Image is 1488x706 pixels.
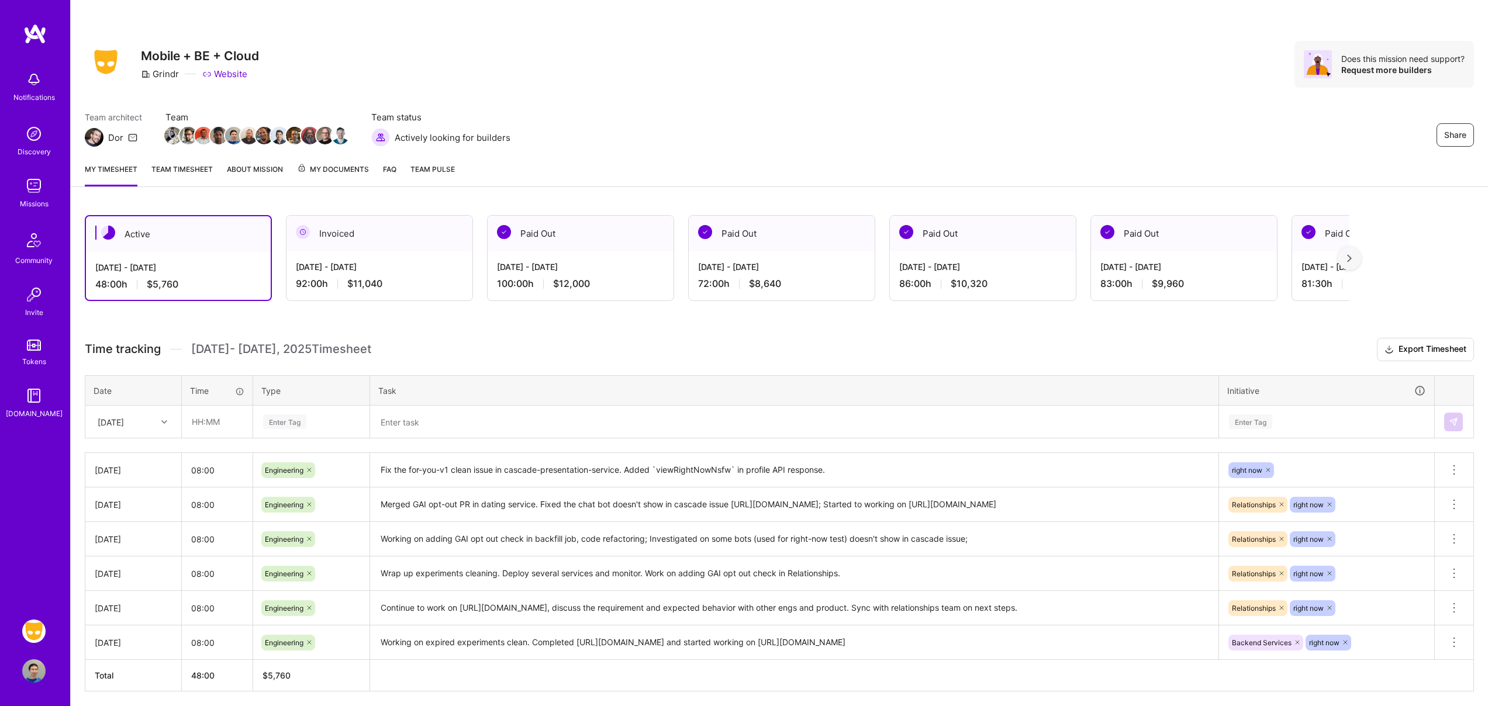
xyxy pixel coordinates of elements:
[297,163,369,186] a: My Documents
[371,489,1217,521] textarea: Merged GAI opt-out PR in dating service. Fixed the chat bot doesn't show in cascade issue [URL][D...
[108,131,123,144] div: Dor
[890,216,1076,251] div: Paid Out
[899,278,1066,290] div: 86:00 h
[410,165,455,174] span: Team Pulse
[1293,569,1324,578] span: right now
[226,126,241,146] a: Team Member Avatar
[195,127,212,144] img: Team Member Avatar
[85,46,127,78] img: Company Logo
[95,636,172,649] div: [DATE]
[1293,535,1324,544] span: right now
[22,384,46,407] img: guide book
[25,306,43,319] div: Invite
[1232,500,1276,509] span: Relationships
[181,126,196,146] a: Team Member Avatar
[85,660,182,691] th: Total
[698,261,865,273] div: [DATE] - [DATE]
[22,620,46,643] img: Grindr: Mobile + BE + Cloud
[271,127,288,144] img: Team Member Avatar
[333,126,348,146] a: Team Member Avatar
[302,126,317,146] a: Team Member Avatar
[1292,216,1478,251] div: Paid Out
[1301,261,1469,273] div: [DATE] - [DATE]
[347,278,382,290] span: $11,040
[899,261,1066,273] div: [DATE] - [DATE]
[265,500,303,509] span: Engineering
[296,261,463,273] div: [DATE] - [DATE]
[317,126,333,146] a: Team Member Avatar
[23,23,47,44] img: logo
[22,122,46,146] img: discovery
[95,278,261,290] div: 48:00 h
[371,111,510,123] span: Team status
[85,111,142,123] span: Team architect
[128,133,137,142] i: icon Mail
[22,174,46,198] img: teamwork
[1229,413,1272,431] div: Enter Tag
[240,127,258,144] img: Team Member Avatar
[182,489,253,520] input: HH:MM
[899,225,913,239] img: Paid Out
[1341,64,1465,75] div: Request more builders
[182,627,253,658] input: HH:MM
[488,216,674,251] div: Paid Out
[1347,254,1352,262] img: right
[698,278,865,290] div: 72:00 h
[18,146,51,158] div: Discovery
[553,278,590,290] span: $12,000
[395,131,510,144] span: Actively looking for builders
[297,163,369,176] span: My Documents
[165,126,181,146] a: Team Member Avatar
[141,70,150,79] i: icon CompanyGray
[1100,225,1114,239] img: Paid Out
[164,127,182,144] img: Team Member Avatar
[182,406,252,437] input: HH:MM
[265,638,303,647] span: Engineering
[15,254,53,267] div: Community
[165,111,348,123] span: Team
[147,278,178,290] span: $5,760
[22,355,46,368] div: Tokens
[210,127,227,144] img: Team Member Avatar
[19,659,49,683] a: User Avatar
[1232,638,1292,647] span: Backend Services
[1100,278,1268,290] div: 83:00 h
[296,278,463,290] div: 92:00 h
[265,535,303,544] span: Engineering
[383,163,396,186] a: FAQ
[95,567,172,580] div: [DATE]
[151,163,213,186] a: Team timesheet
[371,523,1217,555] textarea: Working on adding GAI opt out check in backfill job, code refactoring; Investigated on some bots ...
[241,126,257,146] a: Team Member Avatar
[22,283,46,306] img: Invite
[20,198,49,210] div: Missions
[227,163,283,186] a: About Mission
[202,68,247,80] a: Website
[141,68,179,80] div: Grindr
[13,91,55,103] div: Notifications
[272,126,287,146] a: Team Member Avatar
[86,216,271,252] div: Active
[951,278,988,290] span: $10,320
[95,499,172,511] div: [DATE]
[301,127,319,144] img: Team Member Avatar
[1091,216,1277,251] div: Paid Out
[1232,569,1276,578] span: Relationships
[191,342,371,357] span: [DATE] - [DATE] , 2025 Timesheet
[1444,129,1466,141] span: Share
[316,127,334,144] img: Team Member Avatar
[1232,604,1276,612] span: Relationships
[256,127,273,144] img: Team Member Avatar
[1301,225,1316,239] img: Paid Out
[698,225,712,239] img: Paid Out
[497,278,664,290] div: 100:00 h
[101,226,115,240] img: Active
[85,375,182,406] th: Date
[265,604,303,612] span: Engineering
[371,558,1217,590] textarea: Wrap up experiments cleaning. Deploy several services and monitor. Work on adding GAI opt out che...
[1301,278,1469,290] div: 81:30 h
[1341,53,1465,64] div: Does this mission need support?
[85,163,137,186] a: My timesheet
[265,569,303,578] span: Engineering
[371,592,1217,624] textarea: Continue to work on [URL][DOMAIN_NAME], discuss the requirement and expected behavior with other ...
